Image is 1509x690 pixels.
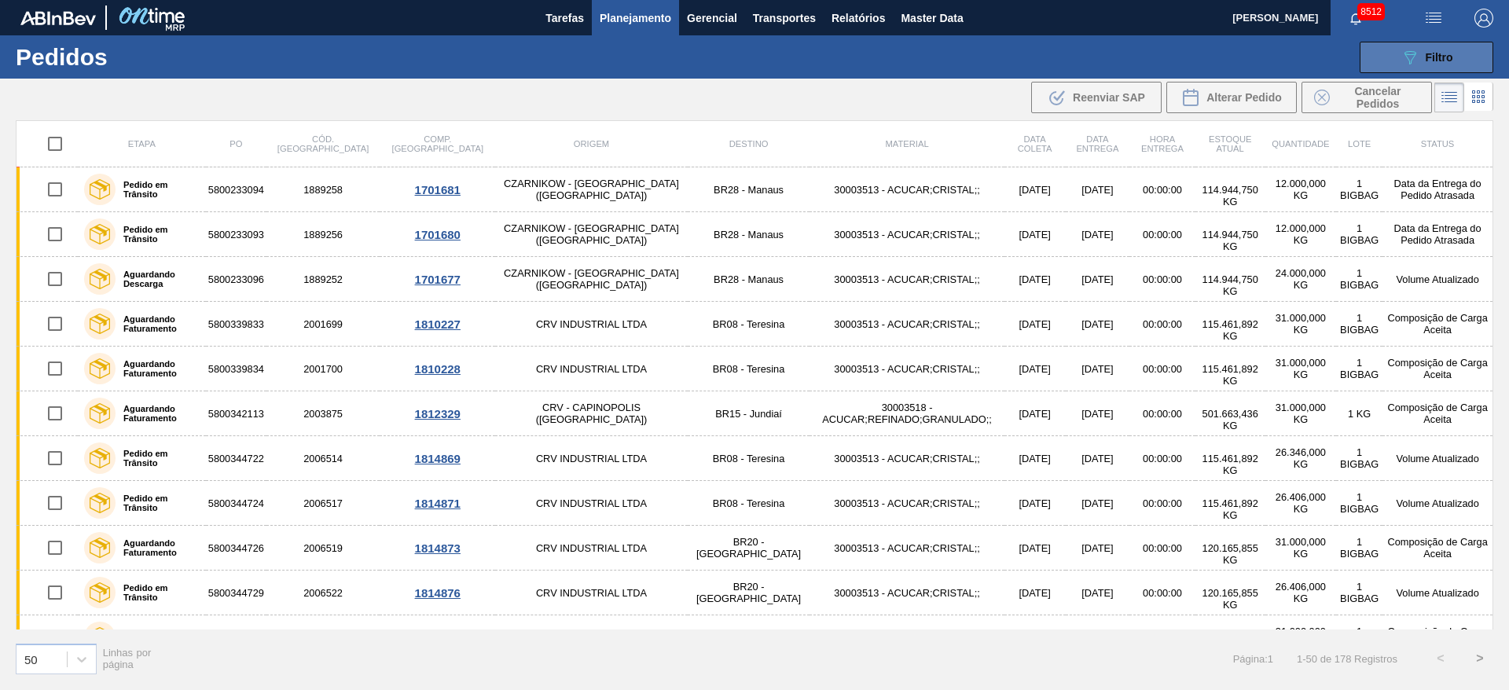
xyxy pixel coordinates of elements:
[17,571,1493,615] a: Pedido em Trânsito58003447292006522CRV INDUSTRIAL LTDABR20 - [GEOGRAPHIC_DATA]30003513 - ACUCAR;C...
[1265,302,1336,347] td: 31.000,000 KG
[1004,257,1066,302] td: [DATE]
[266,212,380,257] td: 1889256
[266,615,380,660] td: 2006512
[1129,571,1195,615] td: 00:00:00
[382,586,493,600] div: 1814876
[1202,363,1258,387] span: 115.461,892 KG
[206,615,266,660] td: 5800344720
[1265,526,1336,571] td: 31.000,000 KG
[1066,615,1130,660] td: [DATE]
[266,347,380,391] td: 2001700
[832,9,885,28] span: Relatórios
[1066,212,1130,257] td: [DATE]
[116,449,200,468] label: Pedido em Trânsito
[382,183,493,196] div: 1701681
[382,407,493,420] div: 1812329
[1382,257,1492,302] td: Volume Atualizado
[688,302,810,347] td: BR08 - Teresina
[1129,615,1195,660] td: 00:00:00
[1382,347,1492,391] td: Composição de Carga Aceita
[277,134,369,153] span: Cód. [GEOGRAPHIC_DATA]
[495,302,687,347] td: CRV INDUSTRIAL LTDA
[206,481,266,526] td: 5800344724
[810,302,1004,347] td: 30003513 - ACUCAR;CRISTAL;;
[206,347,266,391] td: 5800339834
[1004,481,1066,526] td: [DATE]
[1336,302,1382,347] td: 1 BIGBAG
[886,139,929,149] span: Material
[1202,587,1258,611] span: 120.165,855 KG
[17,302,1493,347] a: Aguardando Faturamento58003398332001699CRV INDUSTRIAL LTDABR08 - Teresina30003513 - ACUCAR;CRISTA...
[1202,542,1258,566] span: 120.165,855 KG
[1302,82,1432,113] button: Cancelar Pedidos
[810,347,1004,391] td: 30003513 - ACUCAR;CRISTAL;;
[810,257,1004,302] td: 30003513 - ACUCAR;CRISTAL;;
[1336,615,1382,660] td: 1 BIGBAG
[1265,347,1336,391] td: 31.000,000 KG
[1265,167,1336,212] td: 12.000,000 KG
[17,481,1493,526] a: Pedido em Trânsito58003447242006517CRV INDUSTRIAL LTDABR08 - Teresina30003513 - ACUCAR;CRISTAL;;[...
[116,359,200,378] label: Aguardando Faturamento
[116,180,200,199] label: Pedido em Trânsito
[266,481,380,526] td: 2006517
[1265,257,1336,302] td: 24.000,000 KG
[495,615,687,660] td: CRV INDUSTRIAL LTDA
[753,9,816,28] span: Transportes
[1202,318,1258,342] span: 115.461,892 KG
[17,167,1493,212] a: Pedido em Trânsito58002330941889258CZARNIKOW - [GEOGRAPHIC_DATA] ([GEOGRAPHIC_DATA])BR28 - Manaus...
[1336,212,1382,257] td: 1 BIGBAG
[1336,571,1382,615] td: 1 BIGBAG
[1336,436,1382,481] td: 1 BIGBAG
[1076,134,1118,153] span: Data entrega
[1129,391,1195,436] td: 00:00:00
[1474,9,1493,28] img: Logout
[116,270,200,288] label: Aguardando Descarga
[17,347,1493,391] a: Aguardando Faturamento58003398342001700CRV INDUSTRIAL LTDABR08 - Teresina30003513 - ACUCAR;CRISTA...
[1004,347,1066,391] td: [DATE]
[495,391,687,436] td: CRV - CAPINOPOLIS ([GEOGRAPHIC_DATA])
[1233,653,1273,665] span: Página : 1
[1382,571,1492,615] td: Volume Atualizado
[206,526,266,571] td: 5800344726
[266,391,380,436] td: 2003875
[382,497,493,510] div: 1814871
[1360,42,1493,73] button: Filtro
[810,391,1004,436] td: 30003518 - ACUCAR;REFINADO;GRANULADO;;
[1265,481,1336,526] td: 26.406,000 KG
[17,526,1493,571] a: Aguardando Faturamento58003447262006519CRV INDUSTRIAL LTDABR20 - [GEOGRAPHIC_DATA]30003513 - ACUC...
[1202,497,1258,521] span: 115.461,892 KG
[1265,436,1336,481] td: 26.346,000 KG
[729,139,769,149] span: Destino
[574,139,609,149] span: Origem
[1004,212,1066,257] td: [DATE]
[495,212,687,257] td: CZARNIKOW - [GEOGRAPHIC_DATA] ([GEOGRAPHIC_DATA])
[1129,302,1195,347] td: 00:00:00
[1382,526,1492,571] td: Composição de Carga Aceita
[1129,347,1195,391] td: 00:00:00
[1129,257,1195,302] td: 00:00:00
[1336,347,1382,391] td: 1 BIGBAG
[495,257,687,302] td: CZARNIKOW - [GEOGRAPHIC_DATA] ([GEOGRAPHIC_DATA])
[1166,82,1297,113] button: Alterar Pedido
[688,167,810,212] td: BR28 - Manaus
[16,48,251,66] h1: Pedidos
[116,404,200,423] label: Aguardando Faturamento
[382,452,493,465] div: 1814869
[1434,83,1464,112] div: Visão em Lista
[1265,615,1336,660] td: 31.000,000 KG
[116,494,200,512] label: Pedido em Trânsito
[495,436,687,481] td: CRV INDUSTRIAL LTDA
[1382,615,1492,660] td: Composição de Carga Aceita
[1331,7,1381,29] button: Notificações
[810,526,1004,571] td: 30003513 - ACUCAR;CRISTAL;;
[392,134,483,153] span: Comp. [GEOGRAPHIC_DATA]
[116,583,200,602] label: Pedido em Trânsito
[206,571,266,615] td: 5800344729
[688,526,810,571] td: BR20 - [GEOGRAPHIC_DATA]
[1336,481,1382,526] td: 1 BIGBAG
[1066,526,1130,571] td: [DATE]
[810,615,1004,660] td: 30003513 - ACUCAR;CRISTAL;;
[1066,436,1130,481] td: [DATE]
[206,257,266,302] td: 5800233096
[382,228,493,241] div: 1701680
